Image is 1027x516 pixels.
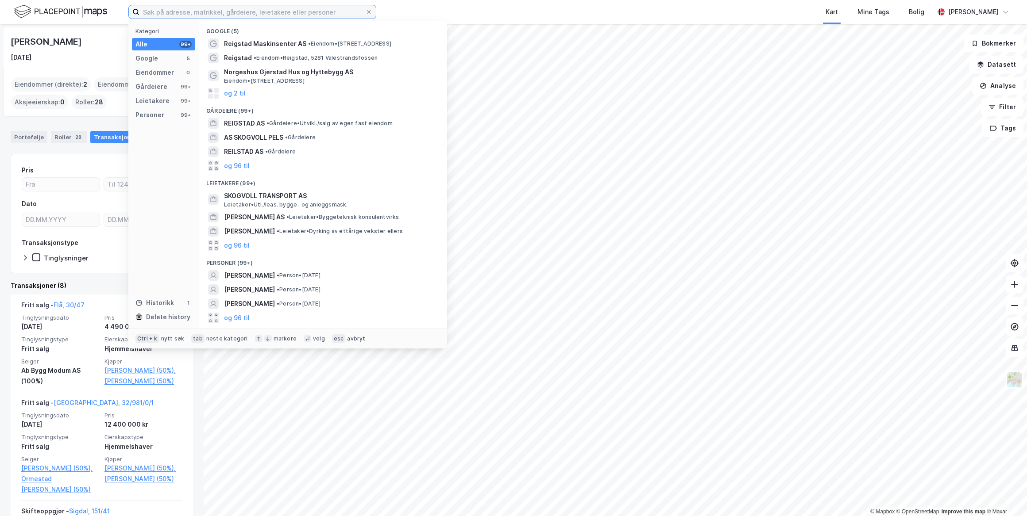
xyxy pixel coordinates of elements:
[199,173,447,189] div: Leietakere (99+)
[332,334,346,343] div: esc
[135,298,174,308] div: Historikk
[274,335,297,342] div: markere
[199,100,447,116] div: Gårdeiere (99+)
[104,455,182,463] span: Kjøper
[14,4,107,19] img: logo.f888ab2527a4732fd821a326f86c7f29.svg
[224,132,283,143] span: AS SKOGVOLL PELS
[11,280,193,291] div: Transaksjoner (8)
[69,507,110,515] a: Sigdal, 151/41
[104,463,182,474] a: [PERSON_NAME] (50%),
[199,21,447,37] div: Google (5)
[983,474,1027,516] iframe: Chat Widget
[308,40,311,47] span: •
[104,474,182,484] a: [PERSON_NAME] (50%)
[104,412,182,419] span: Pris
[83,79,87,90] span: 2
[104,441,182,452] div: Hjemmelshaver
[22,178,100,191] input: Fra
[285,134,288,141] span: •
[104,358,182,365] span: Kjøper
[224,201,348,208] span: Leietaker • Utl./leas. bygge- og anleggsmask.
[11,34,83,49] div: [PERSON_NAME]
[104,419,182,430] div: 12 400 000 kr
[179,97,192,104] div: 99+
[224,118,265,129] span: REIGSTAD AS
[969,56,1023,73] button: Datasett
[981,98,1023,116] button: Filter
[277,286,320,293] span: Person • [DATE]
[826,7,838,17] div: Kart
[224,38,306,49] span: Reigstad Maskinsenter AS
[870,508,895,515] a: Mapbox
[11,77,91,92] div: Eiendommer (direkte) :
[224,212,285,222] span: [PERSON_NAME] AS
[224,191,436,201] span: SKOGVOLL TRANSPORT AS
[224,77,305,84] span: Eiendom • [STREET_ADDRESS]
[942,508,985,515] a: Improve this map
[21,419,99,430] div: [DATE]
[191,334,205,343] div: tab
[11,52,31,63] div: [DATE]
[104,433,182,441] span: Eierskapstype
[224,67,436,77] span: Norgeshus Gjerstad Hus og Hyttebygg AS
[21,433,99,441] span: Tinglysningstype
[104,376,182,386] a: [PERSON_NAME] (50%)
[277,300,320,307] span: Person • [DATE]
[54,399,154,406] a: [GEOGRAPHIC_DATA], 32/981/0/1
[21,463,99,474] a: [PERSON_NAME] (50%),
[277,228,403,235] span: Leietaker • Dyrking av ettårige vekster ellers
[857,7,889,17] div: Mine Tags
[224,146,263,157] span: REILSTAD AS
[972,77,1023,95] button: Analyse
[277,272,279,279] span: •
[254,54,256,61] span: •
[104,365,182,376] a: [PERSON_NAME] (50%),
[347,335,365,342] div: avbryt
[266,120,269,126] span: •
[104,213,181,226] input: DD.MM.YYYY
[135,334,159,343] div: Ctrl + k
[95,97,103,107] span: 28
[22,199,37,209] div: Dato
[896,508,939,515] a: OpenStreetMap
[60,97,65,107] span: 0
[277,300,279,307] span: •
[224,161,250,171] button: og 96 til
[285,134,316,141] span: Gårdeiere
[146,312,190,322] div: Delete history
[135,81,167,92] div: Gårdeiere
[22,213,100,226] input: DD.MM.YYYY
[104,336,182,343] span: Eierskapstype
[104,178,181,191] input: Til 12400000
[265,148,296,155] span: Gårdeiere
[185,299,192,306] div: 1
[21,358,99,365] span: Selger
[948,7,999,17] div: [PERSON_NAME]
[199,252,447,268] div: Personer (99+)
[265,148,268,155] span: •
[224,270,275,281] span: [PERSON_NAME]
[185,69,192,76] div: 0
[277,286,279,293] span: •
[983,474,1027,516] div: Kontrollprogram for chat
[21,412,99,419] span: Tinglysningsdato
[72,95,107,109] div: Roller :
[286,214,401,221] span: Leietaker • Byggeteknisk konsulentvirks.
[179,111,192,118] div: 99+
[964,34,1023,52] button: Bokmerker
[224,284,275,295] span: [PERSON_NAME]
[94,77,180,92] div: Eiendommer (Indirekte) :
[104,314,182,321] span: Pris
[982,119,1023,137] button: Tags
[22,165,34,176] div: Pris
[21,300,85,314] div: Fritt salg -
[277,228,279,234] span: •
[51,131,87,143] div: Roller
[179,41,192,48] div: 99+
[44,254,89,262] div: Tinglysninger
[135,39,147,50] div: Alle
[11,95,68,109] div: Aksjeeierskap :
[22,237,78,248] div: Transaksjonstype
[266,120,393,127] span: Gårdeiere • Utvikl./salg av egen fast eiendom
[21,314,99,321] span: Tinglysningsdato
